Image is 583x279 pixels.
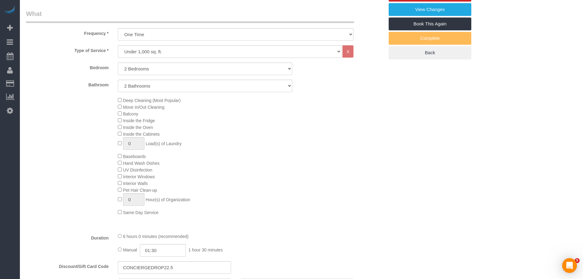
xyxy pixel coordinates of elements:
[4,6,16,15] img: Automaid Logo
[123,125,153,130] span: Inside the Oven
[123,168,152,172] span: UV Disinfection
[21,233,113,241] label: Duration
[123,105,164,110] span: Move In/Out Cleaning
[562,258,577,273] div: Open Intercom Messenger
[123,118,155,123] span: Inside the Fridge
[123,161,159,166] span: Hand Wash Dishes
[146,197,190,202] span: Hour(s) of Organization
[21,62,113,71] label: Bedroom
[123,181,148,186] span: Interior Walls
[123,154,146,159] span: Baseboards
[123,247,137,252] span: Manual
[21,80,113,88] label: Bathroom
[575,258,580,263] span: 5
[123,111,138,116] span: Balcony
[189,247,223,252] span: 1 hour 30 minutes
[123,210,159,215] span: Same Day Service
[21,45,113,54] label: Type of Service *
[389,17,471,30] a: Book This Again
[146,141,182,146] span: Load(s) of Laundry
[123,234,189,239] span: 6 hours 0 minutes (recommended)
[123,188,157,193] span: Pet Hair Clean-up
[21,28,113,36] label: Frequency *
[389,3,471,16] a: View Changes
[123,132,160,137] span: Inside the Cabinets
[21,261,113,270] label: Discount/Gift Card Code
[26,9,354,23] legend: What
[389,46,471,59] a: Back
[123,98,181,103] span: Deep Cleaning (Most Popular)
[123,174,155,179] span: Interior Windows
